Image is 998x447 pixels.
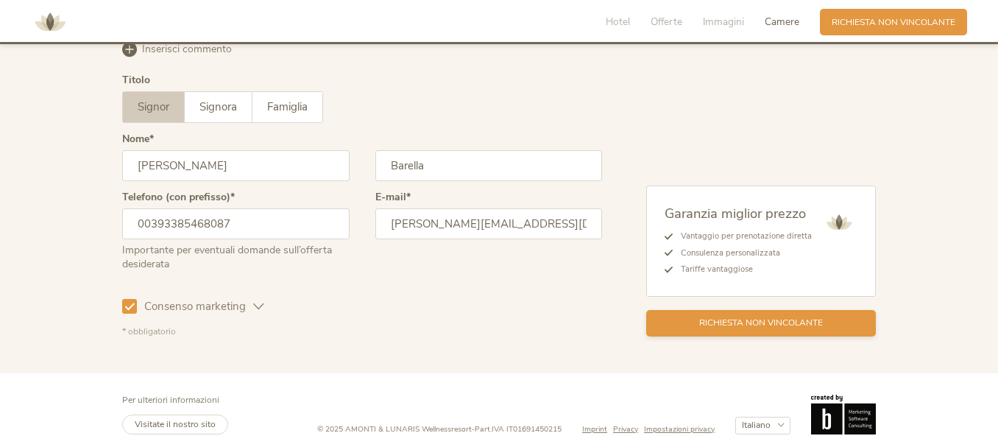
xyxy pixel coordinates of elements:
span: Impostazioni privacy [644,423,715,434]
span: Per ulteriori informazioni [122,394,219,406]
input: E-mail [375,208,603,239]
span: Consenso marketing [137,299,253,314]
li: Consulenza personalizzata [673,245,812,261]
span: Privacy [613,423,638,434]
a: AMONTI & LUNARIS Wellnessresort [28,18,72,26]
div: Importante per eventuali domande sull’offerta desiderata [122,239,350,272]
span: Immagini [703,15,744,29]
span: - [472,423,475,434]
input: Cognome [375,150,603,181]
img: AMONTI & LUNARIS Wellnessresort [821,204,857,241]
span: Inserisci commento [142,42,232,57]
div: Titolo [122,75,150,85]
a: Impostazioni privacy [644,424,715,435]
span: Imprint [582,423,607,434]
div: * obbligatorio [122,325,602,338]
span: Part.IVA IT01691450215 [475,423,562,434]
span: Garanzia miglior prezzo [665,204,806,222]
span: Richiesta non vincolante [699,317,823,329]
img: Brandnamic GmbH | Leading Hospitality Solutions [811,395,876,435]
span: Camere [765,15,799,29]
a: Visitate il nostro sito [122,415,228,434]
span: Signor [138,99,169,114]
span: Hotel [606,15,630,29]
span: Offerte [651,15,682,29]
label: Nome [122,134,154,144]
input: Telefono (con prefisso) [122,208,350,239]
span: Richiesta non vincolante [832,16,955,29]
label: Telefono (con prefisso) [122,192,235,203]
span: Famiglia [267,99,308,114]
li: Tariffe vantaggiose [673,261,812,278]
span: © 2025 AMONTI & LUNARIS Wellnessresort [317,423,472,434]
input: Nome [122,150,350,181]
label: E-mail [375,192,411,203]
a: Privacy [613,424,644,435]
span: Visitate il nostro sito [135,418,216,430]
a: Imprint [582,424,613,435]
span: Signora [199,99,237,114]
li: Vantaggio per prenotazione diretta [673,228,812,244]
